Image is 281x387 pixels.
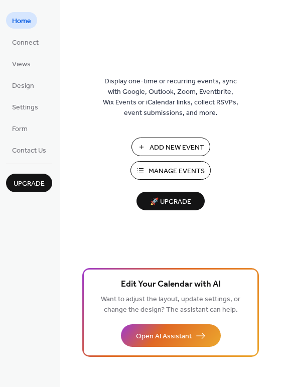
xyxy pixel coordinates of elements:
button: 🚀 Upgrade [136,192,205,210]
span: Contact Us [12,146,46,156]
span: Edit Your Calendar with AI [121,278,221,292]
a: Design [6,77,40,93]
span: Home [12,16,31,27]
a: Settings [6,98,44,115]
button: Manage Events [130,161,211,180]
span: Manage Events [149,166,205,177]
span: Design [12,81,34,91]
button: Upgrade [6,174,52,192]
span: Want to adjust the layout, update settings, or change the design? The assistant can help. [101,293,240,317]
a: Home [6,12,37,29]
a: Form [6,120,34,137]
span: 🚀 Upgrade [143,195,199,209]
span: Add New Event [150,143,204,153]
span: Open AI Assistant [136,331,192,342]
a: Contact Us [6,142,52,158]
button: Add New Event [131,138,210,156]
span: Form [12,124,28,135]
a: Views [6,55,37,72]
span: Connect [12,38,39,48]
span: Settings [12,102,38,113]
span: Views [12,59,31,70]
button: Open AI Assistant [121,324,221,347]
span: Upgrade [14,179,45,189]
a: Connect [6,34,45,50]
span: Display one-time or recurring events, sync with Google, Outlook, Zoom, Eventbrite, Wix Events or ... [103,76,238,118]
